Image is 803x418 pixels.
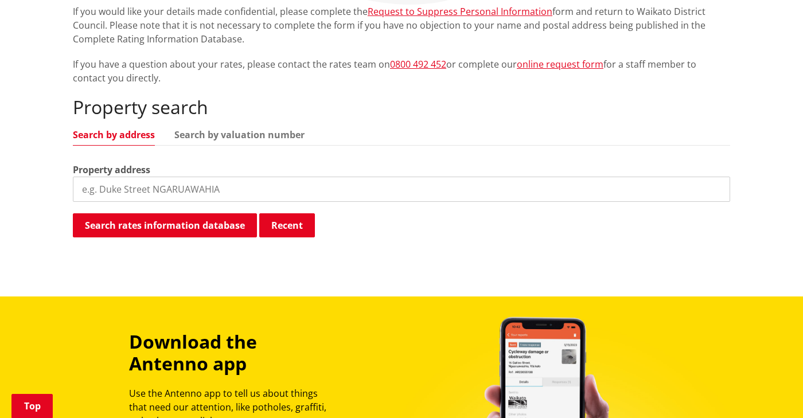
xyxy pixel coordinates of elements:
a: online request form [517,58,603,71]
label: Property address [73,163,150,177]
a: Search by address [73,130,155,139]
input: e.g. Duke Street NGARUAWAHIA [73,177,730,202]
iframe: Messenger Launcher [750,370,792,411]
button: Recent [259,213,315,237]
a: Request to Suppress Personal Information [368,5,552,18]
h2: Property search [73,96,730,118]
p: If you have a question about your rates, please contact the rates team on or complete our for a s... [73,57,730,85]
a: 0800 492 452 [390,58,446,71]
h3: Download the Antenno app [129,331,337,375]
a: Top [11,394,53,418]
a: Search by valuation number [174,130,305,139]
button: Search rates information database [73,213,257,237]
p: If you would like your details made confidential, please complete the form and return to Waikato ... [73,5,730,46]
